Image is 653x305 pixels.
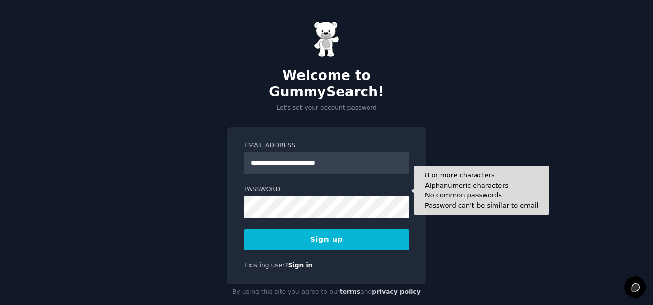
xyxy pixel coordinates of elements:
h2: Welcome to GummySearch! [227,68,426,100]
button: Sign up [244,229,409,250]
a: Sign in [288,262,313,269]
a: privacy policy [372,288,421,295]
p: Let's set your account password [227,104,426,113]
label: Password [244,185,409,194]
label: Email Address [244,141,409,150]
div: By using this site you agree to our and [227,284,426,300]
img: Gummy Bear [314,21,339,57]
span: Existing user? [244,262,288,269]
a: terms [340,288,360,295]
